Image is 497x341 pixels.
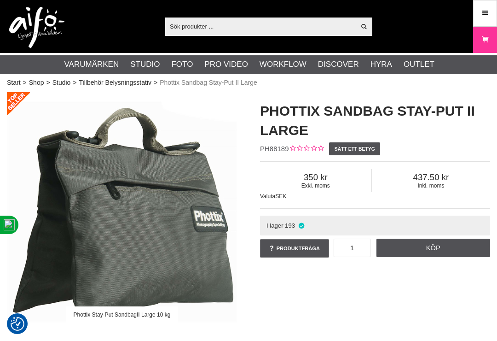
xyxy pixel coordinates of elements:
[275,193,286,200] span: SEK
[260,182,371,189] span: Exkl. moms
[260,145,289,153] span: PH88189
[171,59,193,71] a: Foto
[285,222,295,229] span: 193
[165,19,355,33] input: Sök produkter ...
[372,182,490,189] span: Inkl. moms
[260,239,329,258] a: Produktfråga
[9,7,64,48] img: logo.png
[154,78,157,88] span: >
[204,59,248,71] a: Pro Video
[73,78,76,88] span: >
[376,239,491,257] a: Köp
[7,78,21,88] a: Start
[52,78,71,88] a: Studio
[318,59,359,71] a: Discover
[289,144,324,154] div: Kundbetyg: 0
[79,78,151,88] a: Tillbehör Belysningsstativ
[23,78,27,88] span: >
[7,92,237,323] img: Phottix Stay-Put SandbagII Large 10 kg
[11,317,24,331] img: Revisit consent button
[266,222,283,229] span: I lager
[260,59,306,71] a: Workflow
[404,59,434,71] a: Outlet
[260,172,371,182] span: 350
[130,59,160,71] a: Studio
[66,306,178,323] div: Phottix Stay-Put SandbagII Large 10 kg
[29,78,44,88] a: Shop
[372,172,490,182] span: 437.50
[260,101,490,140] h1: Phottix Sandbag Stay-Put II Large
[46,78,50,88] span: >
[297,222,305,229] i: I lager
[329,142,380,155] a: Sätt ett betyg
[11,316,24,332] button: Samtyckesinställningar
[370,59,392,71] a: Hyra
[64,59,119,71] a: Varumärken
[260,193,275,200] span: Valuta
[160,78,257,88] span: Phottix Sandbag Stay-Put II Large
